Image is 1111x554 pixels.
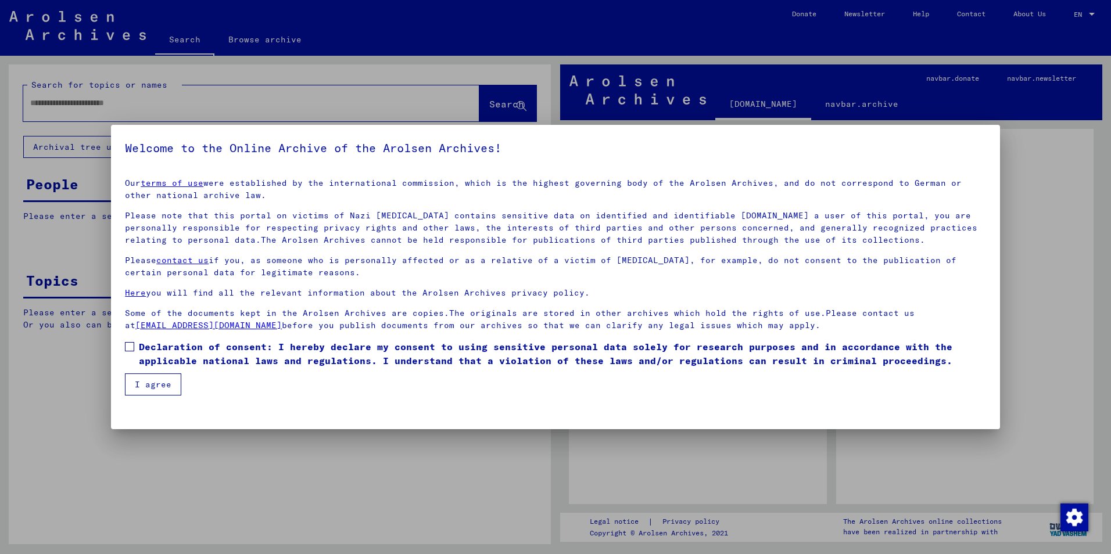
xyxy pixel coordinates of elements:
[125,373,181,395] button: I agree
[156,255,209,265] a: contact us
[125,307,986,332] p: Some of the documents kept in the Arolsen Archives are copies.The originals are stored in other a...
[141,178,203,188] a: terms of use
[125,254,986,279] p: Please if you, as someone who is personally affected or as a relative of a victim of [MEDICAL_DAT...
[125,287,986,299] p: you will find all the relevant information about the Arolsen Archives privacy policy.
[139,340,986,368] span: Declaration of consent: I hereby declare my consent to using sensitive personal data solely for r...
[1060,503,1088,531] div: Change consent
[125,177,986,202] p: Our were established by the international commission, which is the highest governing body of the ...
[125,210,986,246] p: Please note that this portal on victims of Nazi [MEDICAL_DATA] contains sensitive data on identif...
[135,320,282,330] a: [EMAIL_ADDRESS][DOMAIN_NAME]
[1060,503,1088,531] img: Change consent
[125,287,146,298] a: Here
[125,139,986,157] h5: Welcome to the Online Archive of the Arolsen Archives!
